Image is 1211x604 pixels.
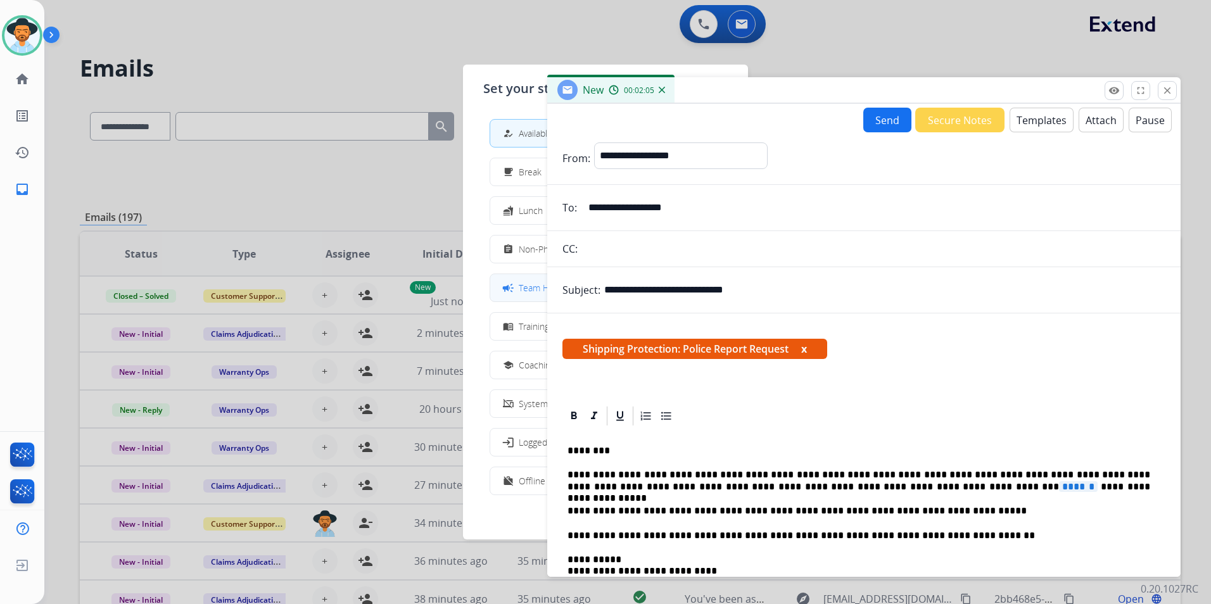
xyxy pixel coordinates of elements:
div: Italic [585,406,604,425]
span: Logged In [519,436,557,449]
button: Break [490,158,721,186]
div: Bullet List [657,406,676,425]
span: Set your status [483,80,576,98]
mat-icon: school [503,360,514,370]
span: Training [519,320,549,333]
mat-icon: work_off [503,475,514,486]
mat-icon: home [15,72,30,87]
img: avatar [4,18,40,53]
span: Break [519,165,542,179]
button: Pause [1129,108,1172,132]
div: Bold [564,406,583,425]
button: Coaching [490,351,721,379]
button: Templates [1010,108,1074,132]
span: System Issue [519,397,572,410]
button: x [801,341,807,356]
mat-icon: inbox [15,182,30,197]
mat-icon: free_breakfast [503,167,514,177]
button: Available [490,120,721,147]
button: Training [490,313,721,340]
mat-icon: menu_book [503,321,514,332]
span: Offline [519,474,545,488]
p: Subject: [562,282,600,298]
mat-icon: list_alt [15,108,30,123]
div: Underline [611,406,630,425]
button: Attach [1079,108,1124,132]
button: Team Huddle [490,274,721,301]
div: Ordered List [637,406,656,425]
span: Available [519,127,552,140]
button: Send [863,108,911,132]
button: System Issue [490,390,721,417]
button: Lunch [490,197,721,224]
span: Team Huddle [519,281,571,294]
mat-icon: history [15,145,30,160]
span: 00:02:05 [624,85,654,96]
mat-icon: how_to_reg [503,128,514,139]
mat-icon: login [502,436,514,448]
span: Shipping Protection: Police Report Request [562,339,827,359]
mat-icon: remove_red_eye [1108,85,1120,96]
mat-icon: fullscreen [1135,85,1146,96]
button: Non-Phone Queue [490,236,721,263]
span: Coaching [519,358,555,372]
mat-icon: phonelink_off [503,398,514,409]
button: Offline [490,467,721,494]
button: Logged In [490,429,721,456]
mat-icon: fastfood [503,205,514,216]
button: Secure Notes [915,108,1005,132]
span: Lunch [519,204,543,217]
span: New [583,83,604,97]
mat-icon: close [1162,85,1173,96]
span: Non-Phone Queue [519,242,593,256]
mat-icon: assignment [503,244,514,255]
p: From: [562,151,590,166]
p: CC: [562,241,578,256]
p: To: [562,200,577,215]
mat-icon: campaign [502,281,514,294]
p: 0.20.1027RC [1141,581,1198,596]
